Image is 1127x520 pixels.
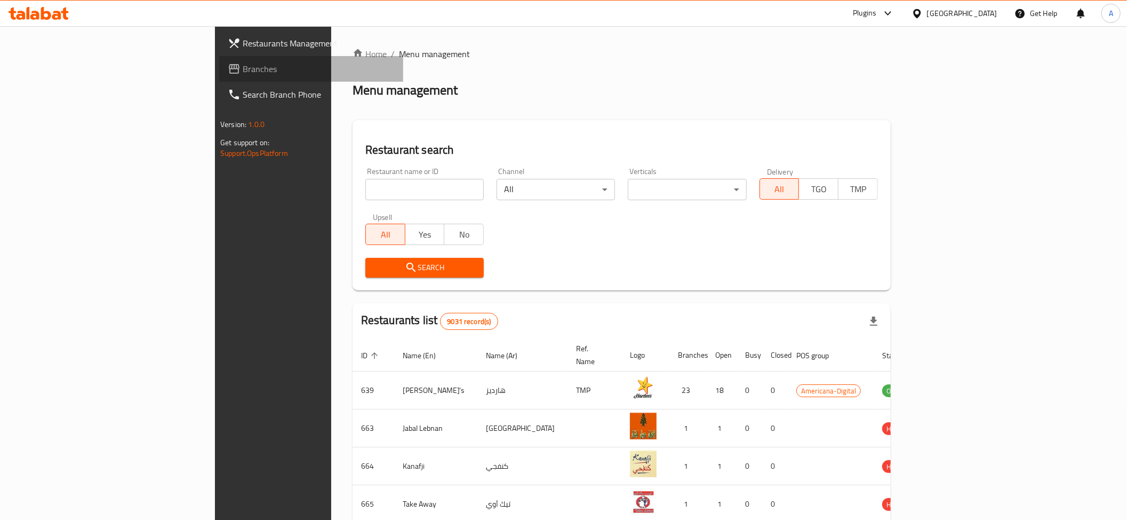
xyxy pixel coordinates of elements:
[220,117,246,131] span: Version:
[853,7,876,20] div: Plugins
[669,372,707,409] td: 23
[394,372,477,409] td: [PERSON_NAME]'s
[394,447,477,485] td: Kanafji
[762,372,788,409] td: 0
[669,339,707,372] th: Branches
[477,409,568,447] td: [GEOGRAPHIC_DATA]
[798,178,838,200] button: TGO
[843,182,874,197] span: TMP
[882,422,914,435] div: HIDDEN
[630,489,657,515] img: Take Away
[621,339,669,372] th: Logo
[669,409,707,447] td: 1
[365,224,405,245] button: All
[882,423,914,435] span: HIDDEN
[486,349,531,362] span: Name (Ar)
[353,82,458,99] h2: Menu management
[707,372,737,409] td: 18
[243,62,395,75] span: Branches
[374,261,475,274] span: Search
[796,349,843,362] span: POS group
[568,372,621,409] td: TMP
[220,136,269,149] span: Get support on:
[882,384,908,397] div: OPEN
[737,339,762,372] th: Busy
[760,178,800,200] button: All
[927,7,997,19] div: [GEOGRAPHIC_DATA]
[373,213,393,220] label: Upsell
[440,313,498,330] div: Total records count
[762,447,788,485] td: 0
[497,179,615,200] div: All
[707,409,737,447] td: 1
[737,372,762,409] td: 0
[882,461,914,473] span: HIDDEN
[365,142,878,158] h2: Restaurant search
[219,82,403,107] a: Search Branch Phone
[220,146,288,160] a: Support.OpsPlatform
[219,56,403,82] a: Branches
[630,375,657,401] img: Hardee's
[361,349,381,362] span: ID
[370,227,401,242] span: All
[403,349,450,362] span: Name (En)
[762,339,788,372] th: Closed
[628,179,746,200] div: ​
[882,385,908,397] span: OPEN
[441,317,497,327] span: 9031 record(s)
[764,182,795,197] span: All
[630,451,657,477] img: Kanafji
[797,385,860,397] span: Americana-Digital
[762,409,788,447] td: 0
[737,409,762,447] td: 0
[477,372,568,409] td: هارديز
[410,227,441,242] span: Yes
[394,409,477,447] td: Jabal Lebnan
[399,48,470,60] span: Menu management
[861,309,886,334] div: Export file
[405,224,445,245] button: Yes
[365,179,484,200] input: Search for restaurant name or ID..
[707,339,737,372] th: Open
[243,88,395,101] span: Search Branch Phone
[737,447,762,485] td: 0
[838,178,878,200] button: TMP
[449,227,479,242] span: No
[353,48,891,60] nav: breadcrumb
[767,168,794,175] label: Delivery
[219,30,403,56] a: Restaurants Management
[669,447,707,485] td: 1
[444,224,484,245] button: No
[882,349,917,362] span: Status
[365,258,484,278] button: Search
[882,499,914,511] span: HIDDEN
[707,447,737,485] td: 1
[248,117,265,131] span: 1.0.0
[477,447,568,485] td: كنفجي
[361,312,498,330] h2: Restaurants list
[803,182,834,197] span: TGO
[1109,7,1113,19] span: A
[630,413,657,439] img: Jabal Lebnan
[243,37,395,50] span: Restaurants Management
[576,342,609,368] span: Ref. Name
